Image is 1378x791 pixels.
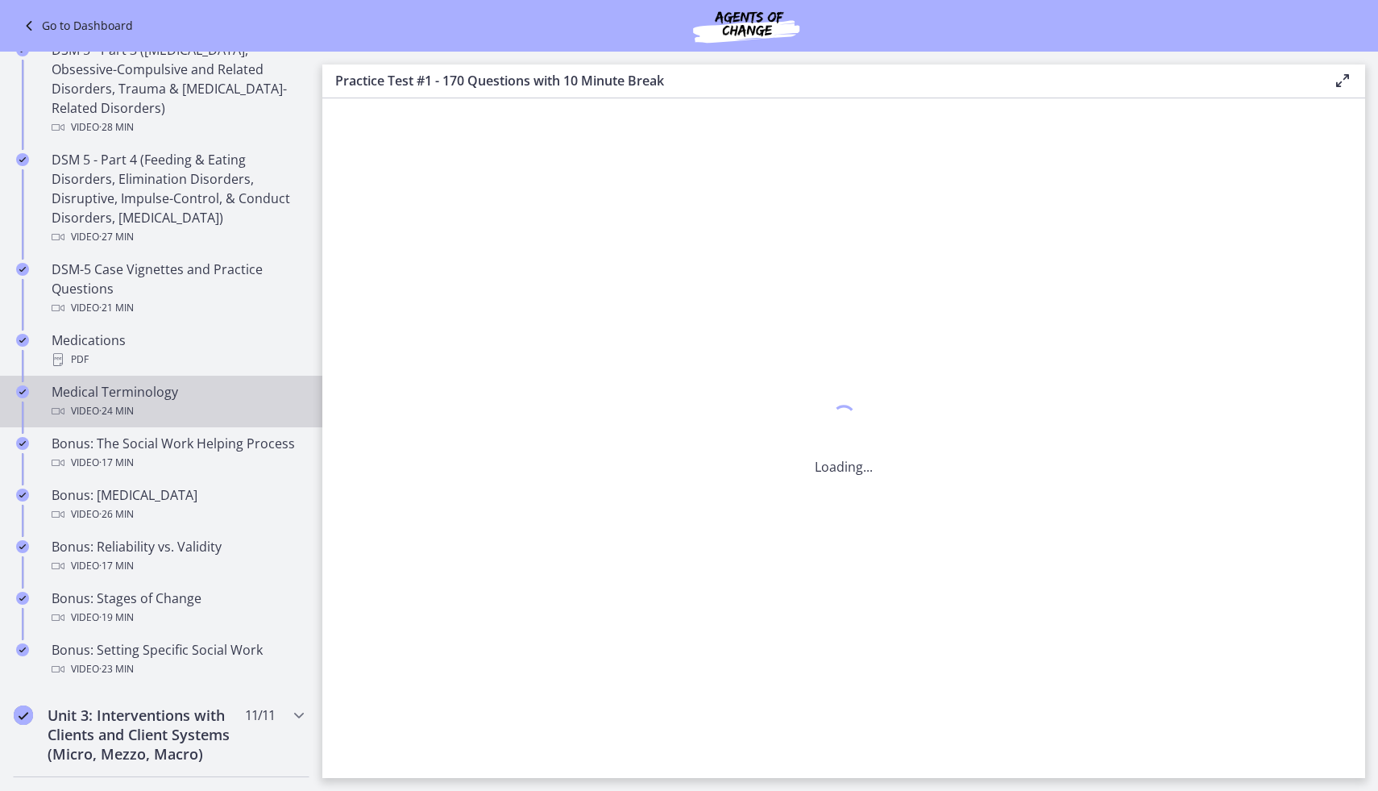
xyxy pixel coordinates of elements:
span: · 23 min [99,660,134,679]
p: Loading... [815,457,873,477]
div: Video [52,556,303,576]
div: Medical Terminology [52,382,303,421]
i: Completed [16,592,29,605]
div: Video [52,227,303,247]
span: · 28 min [99,118,134,137]
div: Bonus: The Social Work Helping Process [52,434,303,473]
div: Video [52,298,303,318]
i: Completed [16,153,29,166]
span: 11 / 11 [245,706,275,725]
div: Video [52,608,303,627]
h3: Practice Test #1 - 170 Questions with 10 Minute Break [335,71,1307,90]
div: Bonus: Setting Specific Social Work [52,640,303,679]
div: Medications [52,331,303,369]
div: Video [52,453,303,473]
span: · 17 min [99,556,134,576]
div: Bonus: [MEDICAL_DATA] [52,485,303,524]
div: DSM 5 - Part 4 (Feeding & Eating Disorders, Elimination Disorders, Disruptive, Impulse-Control, &... [52,150,303,247]
img: Agents of Change [650,6,843,45]
h2: Unit 3: Interventions with Clients and Client Systems (Micro, Mezzo, Macro) [48,706,244,764]
div: Video [52,660,303,679]
div: Bonus: Stages of Change [52,589,303,627]
i: Completed [16,334,29,347]
div: Video [52,505,303,524]
i: Completed [16,263,29,276]
span: · 21 min [99,298,134,318]
div: 1 [815,401,873,438]
span: · 27 min [99,227,134,247]
div: DSM-5 Case Vignettes and Practice Questions [52,260,303,318]
a: Go to Dashboard [19,16,133,35]
i: Completed [16,643,29,656]
span: · 24 min [99,402,134,421]
div: DSM 5 - Part 3 ([MEDICAL_DATA], Obsessive-Compulsive and Related Disorders, Trauma & [MEDICAL_DAT... [52,40,303,137]
div: PDF [52,350,303,369]
i: Completed [16,540,29,553]
i: Completed [16,385,29,398]
i: Completed [14,706,33,725]
div: Video [52,118,303,137]
span: · 26 min [99,505,134,524]
div: Video [52,402,303,421]
span: · 17 min [99,453,134,473]
i: Completed [16,437,29,450]
div: Bonus: Reliability vs. Validity [52,537,303,576]
i: Completed [16,489,29,502]
span: · 19 min [99,608,134,627]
